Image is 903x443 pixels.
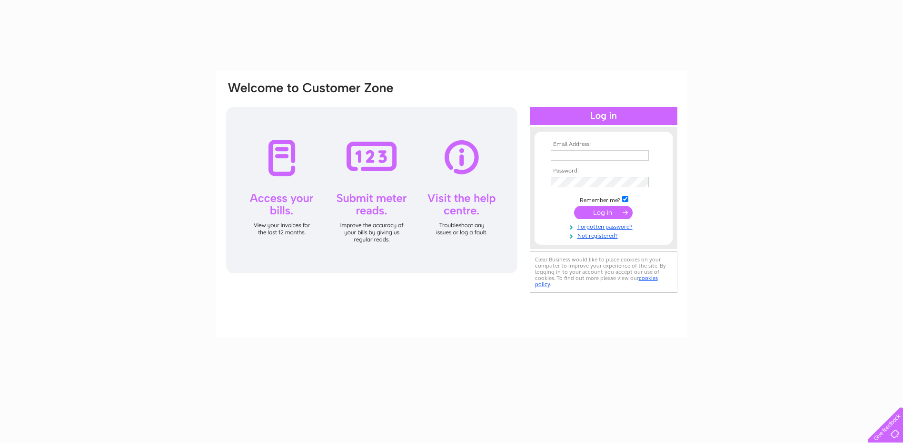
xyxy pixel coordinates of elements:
[574,206,633,219] input: Submit
[548,141,659,148] th: Email Address:
[548,168,659,174] th: Password:
[551,221,659,231] a: Forgotten password?
[535,275,658,288] a: cookies policy
[548,194,659,204] td: Remember me?
[551,231,659,240] a: Not registered?
[530,251,677,293] div: Clear Business would like to place cookies on your computer to improve your experience of the sit...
